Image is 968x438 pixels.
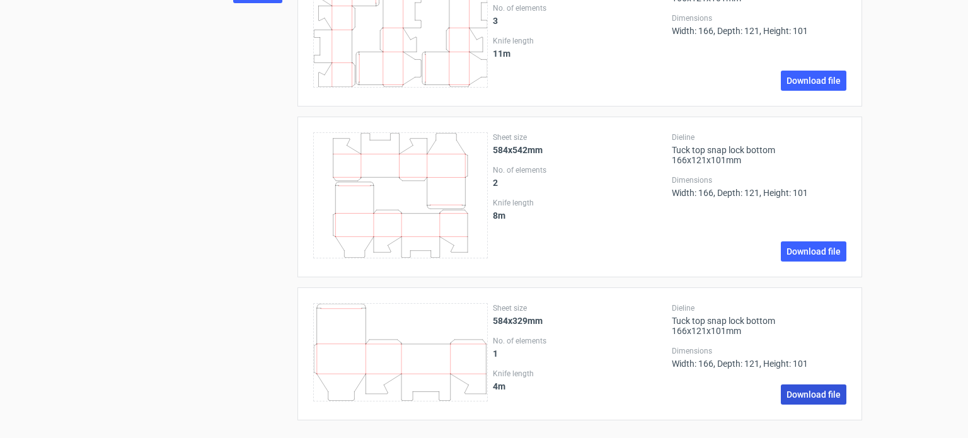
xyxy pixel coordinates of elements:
div: Width: 166, Depth: 121, Height: 101 [672,175,846,198]
label: Dimensions [672,346,846,356]
strong: 1 [493,349,498,359]
label: Dimensions [672,13,846,23]
div: Width: 166, Depth: 121, Height: 101 [672,346,846,369]
label: Dimensions [672,175,846,185]
strong: 11 m [493,49,510,59]
strong: 4 m [493,381,505,391]
strong: 584x329mm [493,316,543,326]
label: Knife length [493,198,667,208]
strong: 2 [493,178,498,188]
label: Knife length [493,369,667,379]
a: Download file [781,71,846,91]
label: Dieline [672,132,846,142]
strong: 8 m [493,210,505,221]
div: Width: 166, Depth: 121, Height: 101 [672,13,846,36]
div: Tuck top snap lock bottom 166x121x101mm [672,303,846,336]
label: Sheet size [493,132,667,142]
label: No. of elements [493,3,667,13]
label: No. of elements [493,336,667,346]
strong: 584x542mm [493,145,543,155]
label: Sheet size [493,303,667,313]
label: No. of elements [493,165,667,175]
a: Download file [781,241,846,262]
a: Download file [781,384,846,405]
label: Dieline [672,303,846,313]
div: Tuck top snap lock bottom 166x121x101mm [672,132,846,165]
label: Knife length [493,36,667,46]
strong: 3 [493,16,498,26]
